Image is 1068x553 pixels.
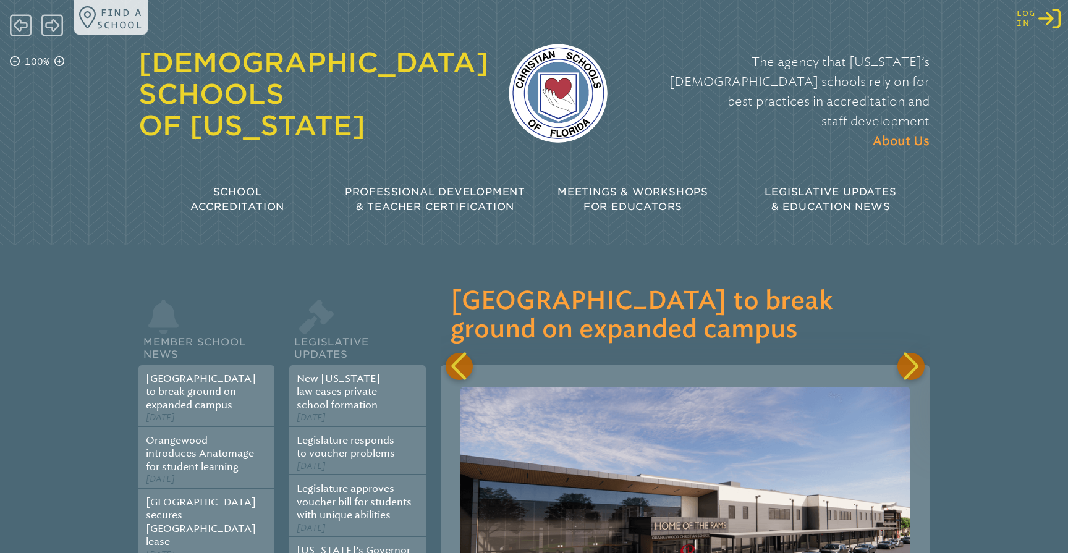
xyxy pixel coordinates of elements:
[146,373,256,411] a: [GEOGRAPHIC_DATA] to break ground on expanded campus
[138,321,274,365] h2: Member School News
[297,373,380,411] a: New [US_STATE] law eases private school formation
[289,321,425,365] h2: Legislative Updates
[765,186,896,213] span: Legislative Updates & Education News
[297,412,326,423] span: [DATE]
[146,412,175,423] span: [DATE]
[297,523,326,533] span: [DATE]
[446,353,473,380] div: Previous slide
[22,54,52,69] p: 100%
[297,483,412,521] a: Legislature approves voucher bill for students with unique abilities
[146,496,256,547] a: [GEOGRAPHIC_DATA] secures [GEOGRAPHIC_DATA] lease
[146,434,254,473] a: Orangewood introduces Anatomage for student learning
[557,186,708,213] span: Meetings & Workshops for Educators
[897,353,925,380] div: Next slide
[297,461,326,471] span: [DATE]
[97,6,143,31] p: Find a school
[1017,9,1036,28] span: Log in
[10,13,32,38] span: Back
[41,13,63,38] span: Forward
[873,135,930,148] span: About Us
[345,186,525,213] span: Professional Development & Teacher Certification
[146,474,175,484] span: [DATE]
[297,434,395,459] a: Legislature responds to voucher problems
[451,287,920,344] h3: [GEOGRAPHIC_DATA] to break ground on expanded campus
[190,186,284,213] span: School Accreditation
[669,54,930,129] span: The agency that [US_STATE]’s [DEMOGRAPHIC_DATA] schools rely on for best practices in accreditati...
